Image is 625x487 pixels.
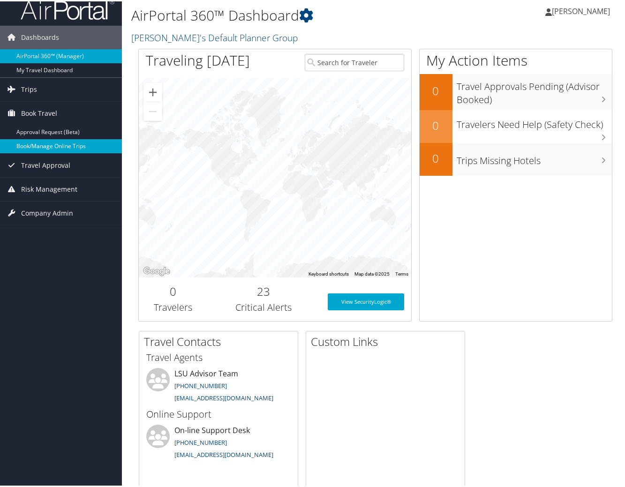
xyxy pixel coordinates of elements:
h2: 0 [420,82,452,97]
button: Zoom in [143,82,162,100]
a: 0Trips Missing Hotels [420,142,612,174]
h1: My Action Items [420,49,612,69]
a: 0Travelers Need Help (Safety Check) [420,109,612,142]
a: 0Travel Approvals Pending (Advisor Booked) [420,73,612,109]
li: On-line Support Desk [142,423,295,462]
button: Zoom out [143,101,162,120]
li: LSU Advisor Team [142,367,295,405]
button: Keyboard shortcuts [309,270,349,276]
a: Open this area in Google Maps (opens a new window) [141,264,172,276]
a: [PERSON_NAME]'s Default Planner Group [131,30,300,43]
a: Terms (opens in new tab) [395,270,408,275]
h2: Custom Links [311,332,465,348]
h3: Travel Agents [146,350,291,363]
span: Risk Management [21,176,77,200]
a: [EMAIL_ADDRESS][DOMAIN_NAME] [174,449,273,457]
a: View SecurityLogic® [328,292,405,309]
span: Dashboards [21,24,59,48]
h3: Travelers [146,300,200,313]
span: Book Travel [21,100,57,124]
h2: 0 [420,116,452,132]
span: Company Admin [21,200,73,224]
span: Travel Approval [21,152,70,176]
h3: Travelers Need Help (Safety Check) [457,112,612,130]
span: Map data ©2025 [354,270,390,275]
h1: AirPortal 360™ Dashboard [131,4,457,24]
a: [PHONE_NUMBER] [174,437,227,445]
h1: Traveling [DATE] [146,49,250,69]
input: Search for Traveler [305,52,404,70]
h3: Travel Approvals Pending (Advisor Booked) [457,74,612,105]
h2: 0 [146,282,200,298]
span: Trips [21,76,37,100]
h2: 0 [420,149,452,165]
a: [PHONE_NUMBER] [174,380,227,389]
h3: Critical Alerts [214,300,313,313]
h3: Online Support [146,406,291,420]
a: [EMAIL_ADDRESS][DOMAIN_NAME] [174,392,273,401]
h3: Trips Missing Hotels [457,148,612,166]
h2: Travel Contacts [144,332,298,348]
h2: 23 [214,282,313,298]
span: [PERSON_NAME] [552,5,610,15]
img: Google [141,264,172,276]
